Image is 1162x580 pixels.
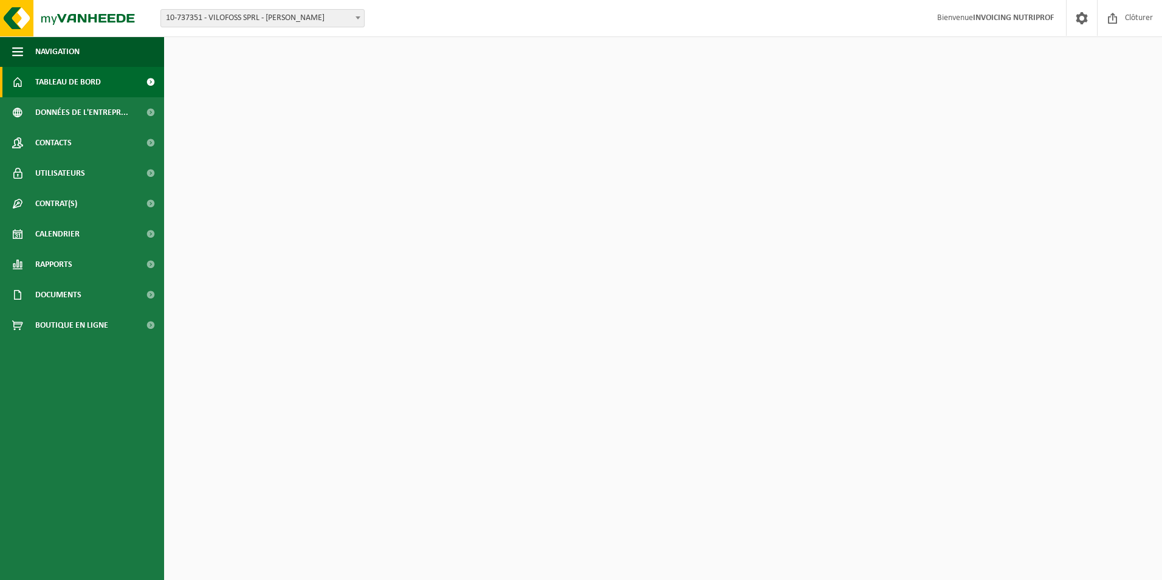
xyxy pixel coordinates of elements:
span: 10-737351 - VILOFOSS SPRL - VILLERS-LE-BOUILLET [161,10,364,27]
span: Documents [35,280,81,310]
span: Calendrier [35,219,80,249]
span: Rapports [35,249,72,280]
span: Navigation [35,36,80,67]
span: Utilisateurs [35,158,85,188]
span: Tableau de bord [35,67,101,97]
strong: INVOICING NUTRIPROF [973,13,1054,22]
span: Données de l'entrepr... [35,97,128,128]
span: Contrat(s) [35,188,77,219]
span: 10-737351 - VILOFOSS SPRL - VILLERS-LE-BOUILLET [160,9,365,27]
span: Contacts [35,128,72,158]
span: Boutique en ligne [35,310,108,340]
